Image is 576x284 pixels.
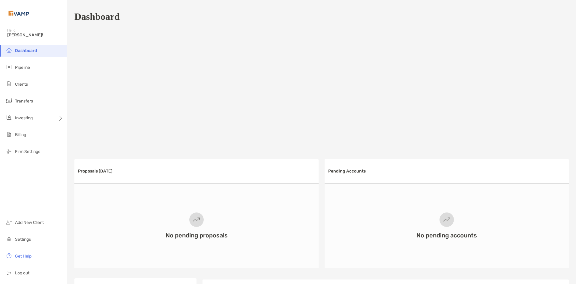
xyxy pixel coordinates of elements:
[5,114,13,121] img: investing icon
[5,131,13,138] img: billing icon
[15,149,40,154] span: Firm Settings
[15,99,33,104] span: Transfers
[15,48,37,53] span: Dashboard
[5,97,13,104] img: transfers icon
[5,269,13,276] img: logout icon
[15,237,31,242] span: Settings
[15,82,28,87] span: Clients
[5,148,13,155] img: firm-settings icon
[15,254,31,259] span: Get Help
[416,232,477,239] h3: No pending accounts
[15,115,33,121] span: Investing
[15,220,44,225] span: Add New Client
[5,80,13,87] img: clients icon
[166,232,228,239] h3: No pending proposals
[7,32,63,38] span: [PERSON_NAME]!
[74,11,120,22] h1: Dashboard
[15,270,29,276] span: Log out
[5,218,13,226] img: add_new_client icon
[78,169,112,174] h3: Proposals [DATE]
[5,235,13,243] img: settings icon
[7,2,30,24] img: Zoe Logo
[328,169,366,174] h3: Pending Accounts
[5,63,13,71] img: pipeline icon
[15,132,26,137] span: Billing
[15,65,30,70] span: Pipeline
[5,252,13,259] img: get-help icon
[5,47,13,54] img: dashboard icon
